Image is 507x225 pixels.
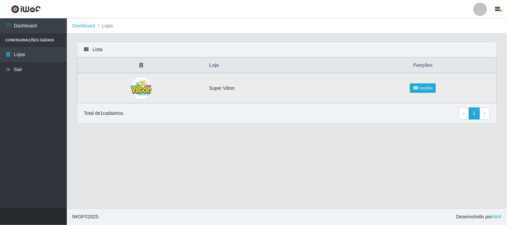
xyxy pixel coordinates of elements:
[72,214,85,219] span: IWOF
[205,73,350,103] td: Super Vilton
[11,5,41,13] img: CoreUI Logo
[459,107,490,120] nav: pagination
[350,58,497,73] th: Funções
[95,22,113,29] li: Lojas
[77,42,497,57] div: Lista
[459,107,469,120] a: Previous
[484,110,486,116] span: ›
[72,23,95,28] a: Dashboard
[72,213,100,220] span: © 2025 .
[469,107,480,120] a: 1
[480,107,490,120] a: Next
[456,213,502,220] span: Desenvolvido por
[492,214,502,219] a: iWof
[410,83,436,93] a: Funções
[463,110,465,116] span: ‹
[84,110,124,117] p: Total de 1 cadastros.
[67,18,507,34] nav: breadcrumb
[205,58,350,73] th: Loja
[131,77,152,99] img: Super Vilton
